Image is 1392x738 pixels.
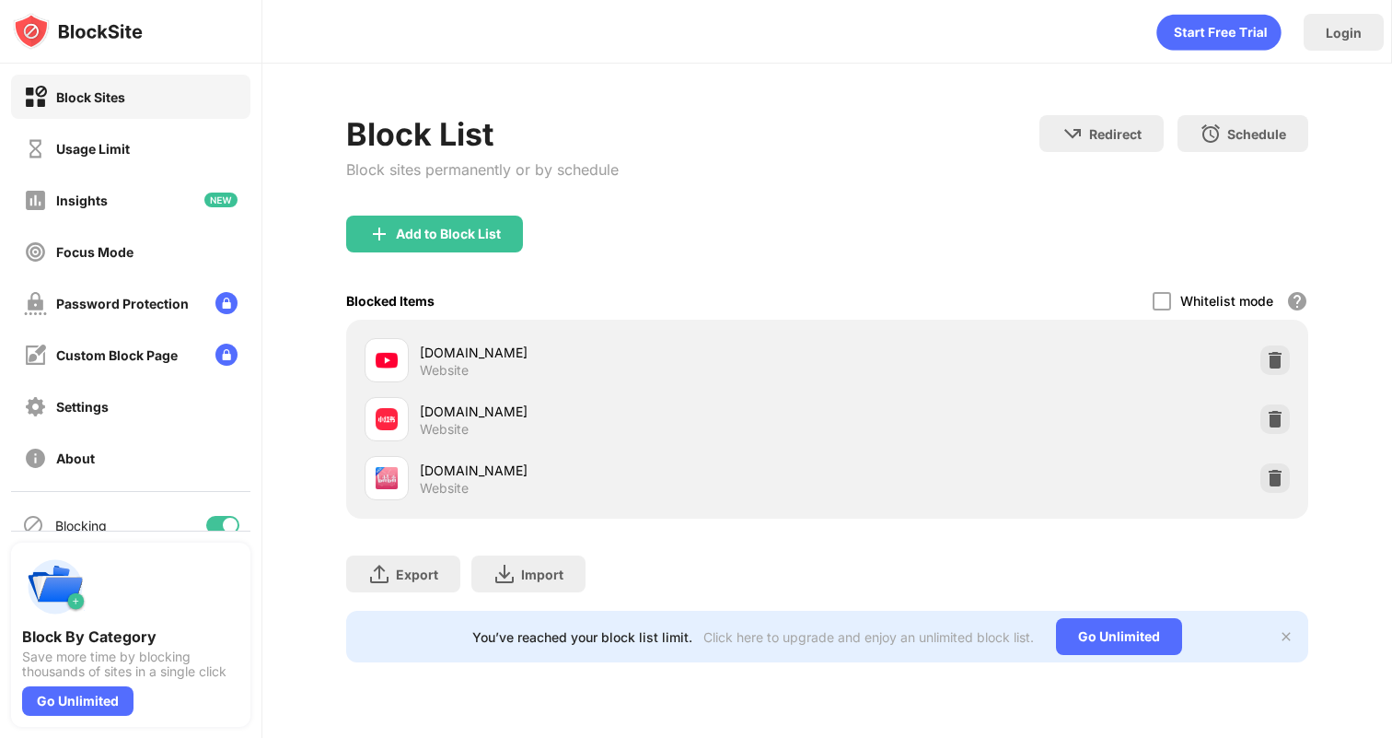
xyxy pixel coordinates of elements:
[1156,14,1282,51] div: animation
[24,447,47,470] img: about-off.svg
[1056,618,1182,655] div: Go Unlimited
[346,160,619,179] div: Block sites permanently or by schedule
[13,13,143,50] img: logo-blocksite.svg
[22,650,239,679] div: Save more time by blocking thousands of sites in a single click
[22,627,239,646] div: Block By Category
[22,554,88,620] img: push-categories.svg
[56,296,189,311] div: Password Protection
[56,399,109,415] div: Settings
[1227,126,1286,142] div: Schedule
[1326,25,1362,41] div: Login
[24,240,47,264] img: focus-off.svg
[22,514,44,536] img: blocking-icon.svg
[420,461,828,480] div: [DOMAIN_NAME]
[24,395,47,418] img: settings-off.svg
[24,292,47,315] img: password-protection-off.svg
[420,362,469,379] div: Website
[56,451,95,466] div: About
[56,89,125,105] div: Block Sites
[215,344,238,366] img: lock-menu.svg
[55,518,107,533] div: Blocking
[376,408,398,430] img: favicons
[420,480,469,497] div: Website
[204,193,238,207] img: new-icon.svg
[24,86,47,109] img: block-on.svg
[396,227,501,241] div: Add to Block List
[420,402,828,421] div: [DOMAIN_NAME]
[521,567,563,582] div: Import
[56,347,178,363] div: Custom Block Page
[346,293,435,309] div: Blocked Items
[24,189,47,212] img: insights-off.svg
[703,629,1034,645] div: Click here to upgrade and enjoy an unlimited block list.
[376,349,398,371] img: favicons
[420,343,828,362] div: [DOMAIN_NAME]
[420,421,469,438] div: Website
[215,292,238,314] img: lock-menu.svg
[346,115,619,153] div: Block List
[24,137,47,160] img: time-usage-off.svg
[376,467,398,489] img: favicons
[1279,629,1293,644] img: x-button.svg
[56,193,108,208] div: Insights
[56,141,130,157] div: Usage Limit
[472,629,692,645] div: You’ve reached your block list limit.
[24,344,47,367] img: customize-block-page-off.svg
[56,244,133,260] div: Focus Mode
[1180,293,1273,309] div: Whitelist mode
[1089,126,1142,142] div: Redirect
[396,567,438,582] div: Export
[22,686,133,716] div: Go Unlimited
